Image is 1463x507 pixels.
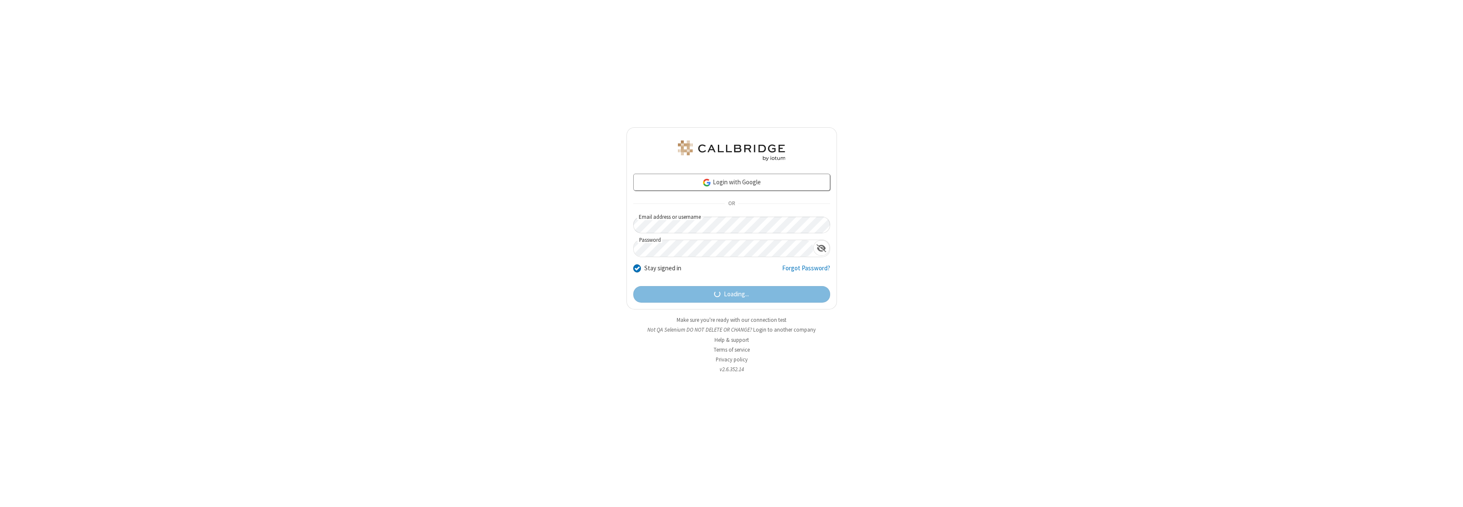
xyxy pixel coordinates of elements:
[753,326,816,334] button: Login to another company
[724,289,749,299] span: Loading...
[716,356,748,363] a: Privacy policy
[714,336,749,344] a: Help & support
[813,240,830,256] div: Show password
[634,240,813,257] input: Password
[644,264,681,273] label: Stay signed in
[677,316,786,324] a: Make sure you're ready with our connection test
[702,178,712,187] img: google-icon.png
[626,365,837,373] li: v2.6.352.14
[626,326,837,334] li: Not QA Selenium DO NOT DELETE OR CHANGE?
[1442,485,1457,501] iframe: Chat
[714,346,750,353] a: Terms of service
[676,140,787,161] img: QA Selenium DO NOT DELETE OR CHANGE
[633,286,830,303] button: Loading...
[782,264,830,280] a: Forgot Password?
[725,198,738,210] span: OR
[633,217,830,233] input: Email address or username
[633,174,830,191] a: Login with Google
